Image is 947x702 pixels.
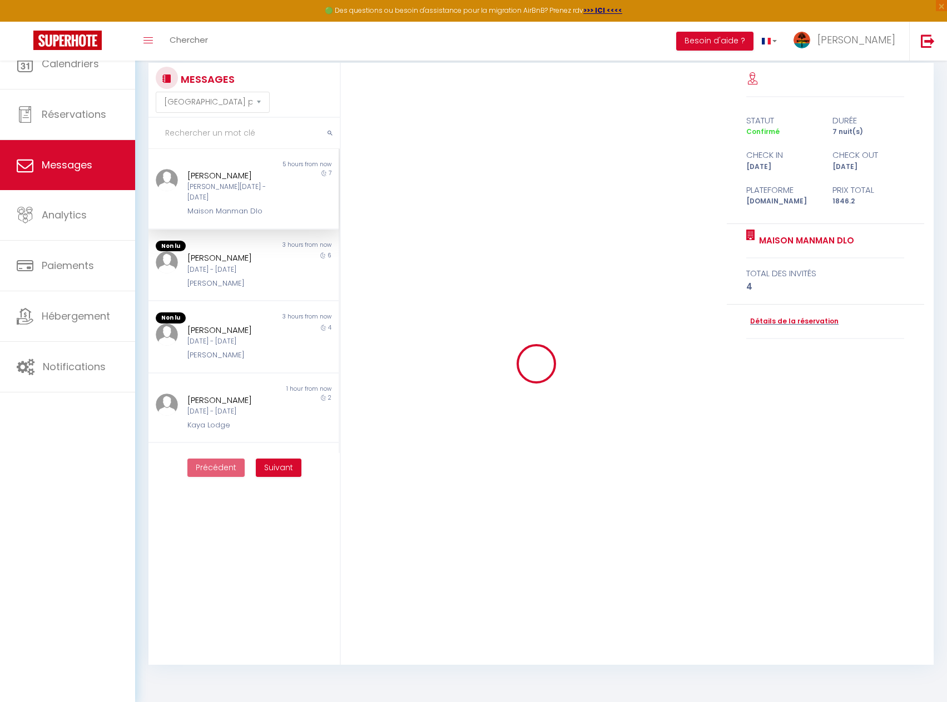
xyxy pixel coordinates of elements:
[785,22,909,61] a: ... [PERSON_NAME]
[746,127,780,136] span: Confirmé
[256,459,301,477] button: Next
[42,107,106,121] span: Réservations
[825,183,911,197] div: Prix total
[42,309,110,323] span: Hébergement
[825,148,911,162] div: check out
[187,350,284,361] div: [PERSON_NAME]
[244,312,339,323] div: 3 hours from now
[794,32,810,48] img: ...
[187,323,284,337] div: [PERSON_NAME]
[244,160,339,169] div: 5 hours from now
[244,385,339,394] div: 1 hour from now
[187,169,284,182] div: [PERSON_NAME]
[42,208,87,222] span: Analytics
[156,241,186,252] span: Non lu
[33,31,102,50] img: Super Booking
[187,182,284,203] div: [PERSON_NAME][DATE] - [DATE]
[583,6,622,15] a: >>> ICI <<<<
[196,462,236,473] span: Précédent
[746,316,839,327] a: Détails de la réservation
[328,251,331,260] span: 6
[156,312,186,323] span: Non lu
[746,267,904,280] div: total des invités
[817,33,895,47] span: [PERSON_NAME]
[825,114,911,127] div: durée
[825,196,911,207] div: 1846.2
[739,183,825,197] div: Plateforme
[156,251,178,273] img: ...
[825,162,911,172] div: [DATE]
[739,196,825,207] div: [DOMAIN_NAME]
[187,206,284,217] div: Maison Manman Dlo
[329,169,331,177] span: 7
[328,394,331,402] span: 2
[187,406,284,417] div: [DATE] - [DATE]
[187,336,284,347] div: [DATE] - [DATE]
[264,462,293,473] span: Suivant
[746,280,904,293] div: 4
[156,323,178,346] img: ...
[170,34,208,46] span: Chercher
[148,118,340,149] input: Rechercher un mot clé
[739,114,825,127] div: statut
[187,459,245,477] button: Previous
[244,241,339,252] div: 3 hours from now
[921,34,935,48] img: logout
[178,67,235,92] h3: MESSAGES
[42,258,94,272] span: Paiements
[328,323,331,332] span: 4
[676,32,753,51] button: Besoin d'aide ?
[187,394,284,407] div: [PERSON_NAME]
[755,234,854,247] a: Maison Manman Dlo
[825,127,911,137] div: 7 nuit(s)
[156,169,178,191] img: ...
[187,265,284,275] div: [DATE] - [DATE]
[187,278,284,289] div: [PERSON_NAME]
[42,158,92,172] span: Messages
[156,394,178,416] img: ...
[43,360,106,374] span: Notifications
[187,251,284,265] div: [PERSON_NAME]
[161,22,216,61] a: Chercher
[42,57,99,71] span: Calendriers
[739,148,825,162] div: check in
[739,162,825,172] div: [DATE]
[187,420,284,431] div: Kaya Lodge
